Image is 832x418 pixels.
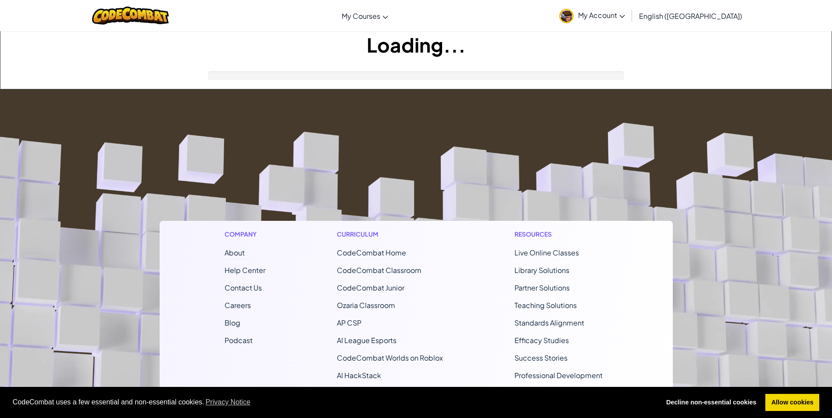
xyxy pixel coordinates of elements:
[0,31,832,58] h1: Loading...
[225,283,262,292] span: Contact Us
[337,371,381,380] a: AI HackStack
[514,353,568,362] a: Success Stories
[204,396,252,409] a: learn more about cookies
[225,248,245,257] a: About
[514,266,569,275] a: Library Solutions
[555,2,629,29] a: My Account
[337,4,393,28] a: My Courses
[514,336,569,345] a: Efficacy Studies
[514,318,584,327] a: Standards Alignment
[635,4,746,28] a: English ([GEOGRAPHIC_DATA])
[225,266,265,275] a: Help Center
[225,318,240,327] a: Blog
[342,11,380,21] span: My Courses
[337,318,361,327] a: AP CSP
[337,230,443,239] h1: Curriculum
[337,353,443,362] a: CodeCombat Worlds on Roblox
[225,230,265,239] h1: Company
[337,266,421,275] a: CodeCombat Classroom
[225,301,251,310] a: Careers
[578,11,625,20] span: My Account
[337,336,396,345] a: AI League Esports
[559,9,574,23] img: avatar
[225,336,253,345] a: Podcast
[13,396,653,409] span: CodeCombat uses a few essential and non-essential cookies.
[639,11,742,21] span: English ([GEOGRAPHIC_DATA])
[514,301,577,310] a: Teaching Solutions
[765,394,819,411] a: allow cookies
[337,248,406,257] span: CodeCombat Home
[514,371,603,380] a: Professional Development
[337,283,404,292] a: CodeCombat Junior
[514,283,570,292] a: Partner Solutions
[514,248,579,257] a: Live Online Classes
[92,7,169,25] img: CodeCombat logo
[337,301,395,310] a: Ozaria Classroom
[514,230,608,239] h1: Resources
[660,394,762,411] a: deny cookies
